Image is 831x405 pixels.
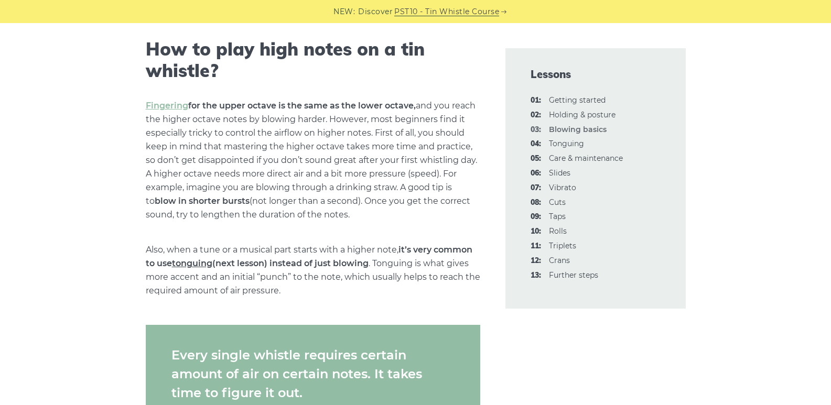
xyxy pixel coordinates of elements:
a: Fingering [146,101,188,111]
a: 08:Cuts [549,198,566,207]
span: 02: [531,109,541,122]
a: 04:Tonguing [549,139,584,148]
span: 05: [531,152,541,165]
a: 02:Holding & posture [549,110,616,119]
p: Also, when a tune or a musical part starts with a higher note, . Tonguing is what gives more acce... [146,243,480,298]
a: tonguing [172,258,212,268]
p: Every single whistle requires certain amount of air on certain notes. It takes time to figure it ... [171,346,455,402]
a: 11:Triplets [549,241,576,250]
a: 10:Rolls [549,226,567,236]
span: 01: [531,94,541,107]
h2: How to play high notes on a tin whistle? [146,39,480,82]
a: 09:Taps [549,212,566,221]
span: Discover [358,6,393,18]
span: 04: [531,138,541,150]
span: 08: [531,196,541,209]
span: 11: [531,240,541,253]
span: NEW: [333,6,355,18]
a: 05:Care & maintenance [549,154,623,163]
a: 12:Crans [549,256,570,265]
span: 06: [531,167,541,180]
span: 10: [531,225,541,238]
span: 07: [531,182,541,194]
p: and you reach the higher octave notes by blowing harder. However, most beginners find it especial... [146,99,480,222]
a: 07:Vibrato [549,183,576,192]
strong: blow in shorter bursts [155,196,250,206]
span: Lessons [531,67,661,82]
a: 06:Slides [549,168,570,178]
a: 13:Further steps [549,270,598,280]
span: 09: [531,211,541,223]
a: PST10 - Tin Whistle Course [394,6,499,18]
strong: for the upper octave is the same as the lower octave, [146,101,416,111]
span: 03: [531,124,541,136]
span: 12: [531,255,541,267]
span: 13: [531,269,541,282]
strong: Blowing basics [549,125,607,134]
a: 01:Getting started [549,95,606,105]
